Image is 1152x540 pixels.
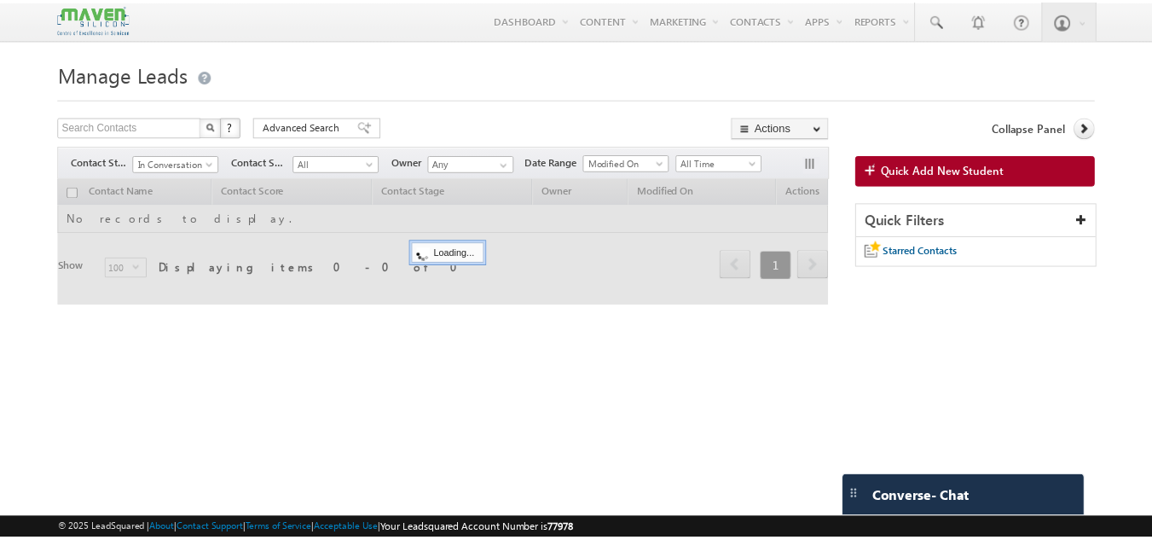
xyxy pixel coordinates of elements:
[865,155,1107,186] a: Quick Add New Student
[58,4,130,34] img: Custom Logo
[72,154,134,170] span: Contact Stage
[297,156,378,171] span: All
[684,155,765,171] span: All Time
[589,154,676,171] a: Modified On
[151,523,176,534] a: About
[882,490,980,505] span: Converse - Chat
[416,242,489,263] div: Loading...
[385,523,579,536] span: Your Leadsquared Account Number is
[208,122,217,131] img: Search
[739,117,837,138] button: Actions
[296,155,383,172] a: All
[178,523,246,534] a: Contact Support
[530,154,589,170] span: Date Range
[890,162,1015,177] span: Quick Add New Student
[134,155,221,172] a: In Conversation
[229,119,237,134] span: ?
[58,60,189,87] span: Manage Leads
[856,489,870,502] img: carter-drag
[317,523,382,534] a: Acceptable Use
[58,521,579,537] span: © 2025 LeadSquared | | | | |
[432,155,519,172] input: Type to Search
[683,154,770,171] a: All Time
[265,119,348,135] span: Advanced Search
[865,204,1108,237] div: Quick Filters
[396,154,432,170] span: Owner
[223,117,243,137] button: ?
[893,244,967,257] span: Starred Contacts
[234,154,296,170] span: Contact Source
[248,523,315,534] a: Terms of Service
[1003,120,1077,136] span: Collapse Panel
[496,156,518,173] a: Show All Items
[135,156,216,171] span: In Conversation
[553,523,579,536] span: 77978
[590,155,671,171] span: Modified On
